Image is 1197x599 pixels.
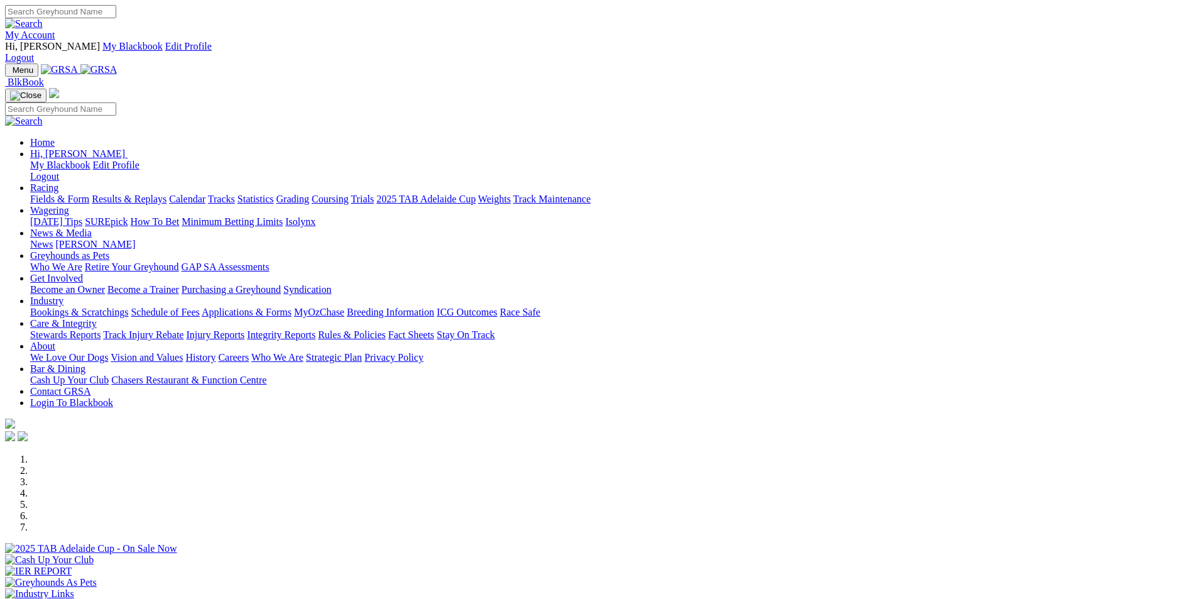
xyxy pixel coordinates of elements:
img: GRSA [41,64,78,75]
a: About [30,341,55,351]
a: Calendar [169,194,205,204]
a: Who We Are [251,352,303,363]
a: [DATE] Tips [30,216,82,227]
a: My Blackbook [30,160,90,170]
div: Greyhounds as Pets [30,261,1192,273]
img: logo-grsa-white.png [5,419,15,429]
a: Greyhounds as Pets [30,250,109,261]
div: Bar & Dining [30,375,1192,386]
a: Coursing [312,194,349,204]
img: Search [5,116,43,127]
a: MyOzChase [294,307,344,317]
button: Toggle navigation [5,89,46,102]
a: 2025 TAB Adelaide Cup [376,194,476,204]
a: My Blackbook [102,41,163,52]
a: Bar & Dining [30,363,85,374]
a: Stewards Reports [30,329,101,340]
a: Logout [30,171,59,182]
a: Care & Integrity [30,318,97,329]
button: Toggle navigation [5,63,38,77]
a: Purchasing a Greyhound [182,284,281,295]
a: Grading [276,194,309,204]
a: Stay On Track [437,329,495,340]
a: News [30,239,53,250]
a: Applications & Forms [202,307,292,317]
a: Home [30,137,55,148]
a: How To Bet [131,216,180,227]
span: Hi, [PERSON_NAME] [5,41,100,52]
a: Edit Profile [165,41,212,52]
a: Cash Up Your Club [30,375,109,385]
a: Login To Blackbook [30,397,113,408]
a: SUREpick [85,216,128,227]
img: GRSA [80,64,118,75]
a: Vision and Values [111,352,183,363]
a: Fact Sheets [388,329,434,340]
div: Industry [30,307,1192,318]
img: logo-grsa-white.png [49,88,59,98]
a: Tracks [208,194,235,204]
a: Syndication [283,284,331,295]
input: Search [5,5,116,18]
a: GAP SA Assessments [182,261,270,272]
a: Racing [30,182,58,193]
a: Privacy Policy [364,352,424,363]
a: Fields & Form [30,194,89,204]
span: BlkBook [8,77,44,87]
a: Results & Replays [92,194,167,204]
div: Hi, [PERSON_NAME] [30,160,1192,182]
a: Race Safe [500,307,540,317]
a: Industry [30,295,63,306]
div: News & Media [30,239,1192,250]
a: We Love Our Dogs [30,352,108,363]
a: Integrity Reports [247,329,315,340]
a: Hi, [PERSON_NAME] [30,148,128,159]
a: Retire Your Greyhound [85,261,179,272]
a: Careers [218,352,249,363]
img: Cash Up Your Club [5,554,94,566]
a: Wagering [30,205,69,216]
div: Get Involved [30,284,1192,295]
img: facebook.svg [5,431,15,441]
a: Rules & Policies [318,329,386,340]
a: Strategic Plan [306,352,362,363]
a: Get Involved [30,273,83,283]
a: History [185,352,216,363]
img: twitter.svg [18,431,28,441]
a: [PERSON_NAME] [55,239,135,250]
a: Chasers Restaurant & Function Centre [111,375,266,385]
span: Menu [13,65,33,75]
span: Hi, [PERSON_NAME] [30,148,125,159]
a: Injury Reports [186,329,244,340]
div: Wagering [30,216,1192,228]
img: IER REPORT [5,566,72,577]
a: Track Injury Rebate [103,329,183,340]
img: Close [10,91,41,101]
div: About [30,352,1192,363]
img: Search [5,18,43,30]
div: Racing [30,194,1192,205]
a: Schedule of Fees [131,307,199,317]
a: Bookings & Scratchings [30,307,128,317]
a: Weights [478,194,511,204]
a: Track Maintenance [513,194,591,204]
input: Search [5,102,116,116]
a: Trials [351,194,374,204]
img: Greyhounds As Pets [5,577,97,588]
a: Statistics [238,194,274,204]
a: Breeding Information [347,307,434,317]
a: Become a Trainer [107,284,179,295]
a: Become an Owner [30,284,105,295]
a: Isolynx [285,216,315,227]
a: News & Media [30,228,92,238]
a: ICG Outcomes [437,307,497,317]
a: Edit Profile [93,160,139,170]
a: Who We Are [30,261,82,272]
a: BlkBook [5,77,44,87]
a: Contact GRSA [30,386,90,397]
a: Logout [5,52,34,63]
img: 2025 TAB Adelaide Cup - On Sale Now [5,543,177,554]
a: My Account [5,30,55,40]
div: My Account [5,41,1192,63]
a: Minimum Betting Limits [182,216,283,227]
